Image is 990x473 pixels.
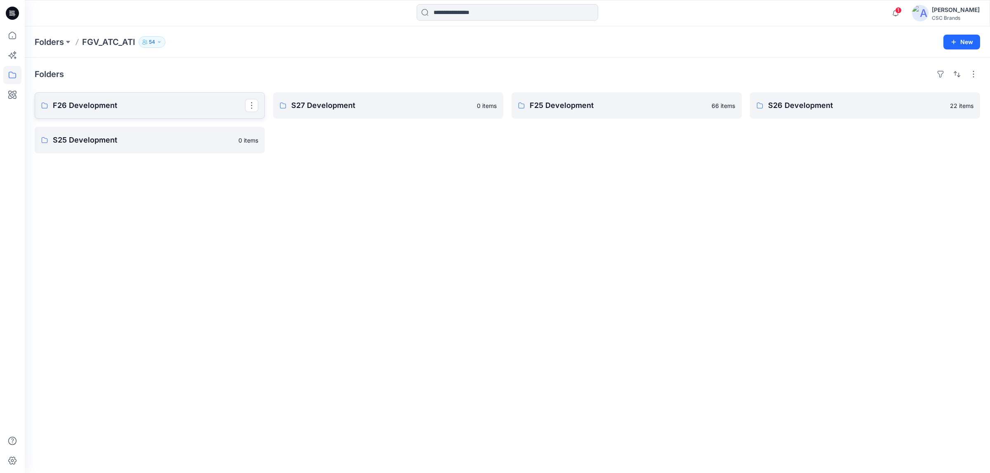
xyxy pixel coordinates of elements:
[35,69,64,79] h4: Folders
[238,136,258,145] p: 0 items
[712,101,735,110] p: 66 items
[53,100,245,111] p: F26 Development
[35,127,265,153] a: S25 Development0 items
[35,92,265,119] a: F26 Development
[750,92,980,119] a: S26 Development22 items
[139,36,165,48] button: 54
[950,101,973,110] p: 22 items
[932,5,980,15] div: [PERSON_NAME]
[82,36,135,48] p: FGV_ATC_ATI
[477,101,497,110] p: 0 items
[943,35,980,49] button: New
[53,134,233,146] p: S25 Development
[530,100,707,111] p: F25 Development
[149,37,155,47] p: 54
[35,36,64,48] a: Folders
[932,15,980,21] div: CSC Brands
[912,5,929,21] img: avatar
[273,92,503,119] a: S27 Development0 items
[511,92,742,119] a: F25 Development66 items
[291,100,472,111] p: S27 Development
[895,7,902,14] span: 1
[768,100,945,111] p: S26 Development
